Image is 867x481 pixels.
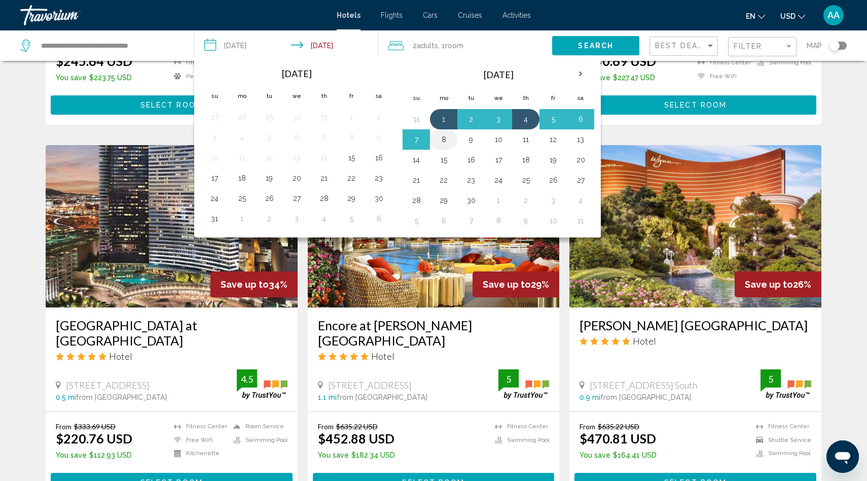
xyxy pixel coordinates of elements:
[580,422,595,431] span: From
[745,279,793,290] span: Save up to
[343,130,359,145] button: Day 8
[56,431,132,446] ins: $220.76 USD
[820,5,847,26] button: User Menu
[490,173,507,187] button: Day 24
[518,112,534,126] button: Day 4
[761,373,781,385] div: 5
[56,318,287,348] a: [GEOGRAPHIC_DATA] at [GEOGRAPHIC_DATA]
[545,112,561,126] button: Day 5
[318,451,349,459] span: You save
[206,212,223,226] button: Day 31
[780,9,805,23] button: Change currency
[237,369,287,399] img: trustyou-badge.svg
[378,30,552,61] button: Travelers: 2 adults, 0 children
[371,171,387,185] button: Day 23
[316,110,332,124] button: Day 31
[545,193,561,208] button: Day 3
[261,191,277,205] button: Day 26
[490,436,549,444] li: Swimming Pool
[56,351,287,362] div: 5 star Hotel
[221,279,269,290] span: Save up to
[545,132,561,147] button: Day 12
[371,110,387,124] button: Day 2
[580,393,600,401] span: 0.9 mi
[408,132,424,147] button: Day 7
[336,422,378,431] del: $635.22 USD
[234,171,250,185] button: Day 18
[51,95,293,114] button: Select Room
[436,112,452,126] button: Day 1
[807,39,822,53] span: Map
[580,53,656,68] ins: $380.69 USD
[633,335,656,347] span: Hotel
[572,112,589,126] button: Day 6
[288,191,305,205] button: Day 27
[569,145,821,307] a: Hotel image
[436,132,452,147] button: Day 8
[463,153,479,167] button: Day 16
[417,42,438,50] span: Adults
[408,193,424,208] button: Day 28
[261,130,277,145] button: Day 5
[408,112,424,126] button: Day 31
[502,11,531,19] span: Activities
[169,450,228,458] li: Kitchenette
[318,422,334,431] span: From
[430,62,567,87] th: [DATE]
[518,132,534,147] button: Day 11
[490,132,507,147] button: Day 10
[761,369,811,399] img: trustyou-badge.svg
[51,98,293,109] a: Select Room
[572,214,589,228] button: Day 11
[518,193,534,208] button: Day 2
[463,112,479,126] button: Day 2
[545,153,561,167] button: Day 19
[463,132,479,147] button: Day 9
[20,5,327,25] a: Travorium
[316,171,332,185] button: Day 21
[598,422,639,431] del: $635.22 USD
[318,351,550,362] div: 5 star Hotel
[572,132,589,147] button: Day 13
[463,173,479,187] button: Day 23
[371,212,387,226] button: Day 6
[580,318,811,333] a: [PERSON_NAME] [GEOGRAPHIC_DATA]
[734,42,763,50] span: Filter
[206,110,223,124] button: Day 27
[436,214,452,228] button: Day 6
[228,436,287,444] li: Swimming Pool
[574,95,816,114] button: Select Room
[518,153,534,167] button: Day 18
[343,212,359,226] button: Day 5
[381,11,403,19] a: Flights
[169,436,228,444] li: Free WiFi
[436,173,452,187] button: Day 22
[316,191,332,205] button: Day 28
[518,173,534,187] button: Day 25
[436,193,452,208] button: Day 29
[206,171,223,185] button: Day 17
[343,151,359,165] button: Day 15
[206,151,223,165] button: Day 10
[318,451,395,459] p: $182.34 USD
[234,110,250,124] button: Day 28
[490,193,507,208] button: Day 1
[490,422,549,431] li: Fitness Center
[728,37,797,57] button: Filter
[751,436,811,444] li: Shuttle Service
[288,212,305,226] button: Day 3
[408,173,424,187] button: Day 21
[56,451,87,459] span: You save
[572,153,589,167] button: Day 20
[780,12,796,20] span: USD
[408,214,424,228] button: Day 5
[458,11,482,19] a: Cruises
[746,9,765,23] button: Change language
[228,62,365,85] th: [DATE]
[288,130,305,145] button: Day 6
[337,393,427,401] span: from [GEOGRAPHIC_DATA]
[194,30,378,61] button: Check-in date: Sep 1, 2025 Check-out date: Sep 4, 2025
[498,373,519,385] div: 5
